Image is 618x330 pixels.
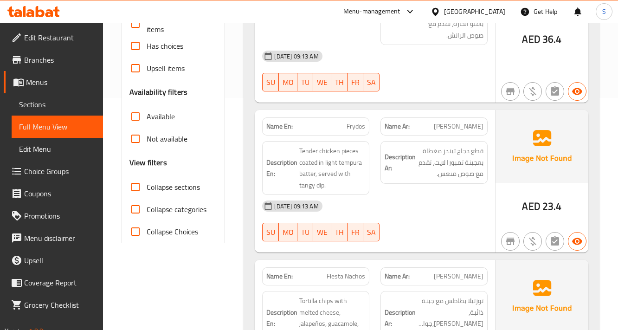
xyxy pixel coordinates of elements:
button: SU [262,73,279,91]
span: Menus [26,77,96,88]
button: SA [363,73,380,91]
span: S [602,6,606,17]
button: Available [568,232,586,251]
a: Grocery Checklist [4,294,103,316]
button: TH [331,73,348,91]
span: Edit Menu [19,143,96,155]
span: WE [317,76,328,89]
button: MO [279,223,297,241]
strong: Name En: [266,122,293,131]
button: FR [348,73,363,91]
div: [GEOGRAPHIC_DATA] [444,6,505,17]
span: Tender chicken pieces coated in light tempura batter, served with tangy dip. [299,145,365,191]
span: 36.4 [542,30,562,48]
span: SA [367,226,376,239]
span: Collapse Choices [147,226,198,237]
div: Menu-management [343,6,400,17]
span: Has choices [147,40,183,52]
a: Menus [4,71,103,93]
span: MO [283,226,294,239]
h3: View filters [129,157,167,168]
span: Choice Groups [24,166,96,177]
button: SU [262,223,279,241]
span: FR [351,76,360,89]
span: SU [266,76,275,89]
button: TU [297,73,313,91]
strong: Name Ar: [385,272,410,281]
strong: Description En: [266,307,297,330]
a: Coverage Report [4,272,103,294]
strong: Description En: [266,157,297,180]
a: Menu disclaimer [4,227,103,249]
a: Upsell [4,249,103,272]
span: Available [147,111,175,122]
button: WE [313,223,331,241]
strong: Name En: [266,272,293,281]
span: [DATE] 09:13 AM [270,202,322,211]
span: TU [301,76,309,89]
span: Upsell [24,255,96,266]
button: TH [331,223,348,241]
span: Upsell items [147,63,185,74]
button: WE [313,73,331,91]
button: Not has choices [546,232,564,251]
span: Grocery Checklist [24,299,96,311]
a: Coupons [4,182,103,205]
span: قطع دجاج تيندر مغطاة بعجينة تمبورا لايت، تقدم مع صوص منعش. [418,145,483,180]
button: Not has choices [546,82,564,101]
span: Frydos [347,122,365,131]
span: Full Menu View [19,121,96,132]
a: Sections [12,93,103,116]
strong: Description Ar: [385,151,416,174]
span: Branches [24,54,96,65]
span: Coverage Report [24,277,96,288]
span: MO [283,76,294,89]
strong: Name Ar: [385,122,410,131]
span: TH [335,226,344,239]
h3: Availability filters [129,87,187,97]
a: Edit Menu [12,138,103,160]
button: TU [297,223,313,241]
span: WE [317,226,328,239]
span: Branch specific items [147,13,210,35]
button: Available [568,82,586,101]
button: Not branch specific item [501,232,520,251]
span: Fiesta Nachos [327,272,365,281]
button: Purchased item [523,232,542,251]
span: Edit Restaurant [24,32,96,43]
span: Collapse categories [147,204,206,215]
span: FR [351,226,360,239]
button: MO [279,73,297,91]
span: TH [335,76,344,89]
span: Sections [19,99,96,110]
span: Collapse sections [147,181,200,193]
span: AED [522,30,540,48]
a: Full Menu View [12,116,103,138]
span: TU [301,226,309,239]
button: SA [363,223,380,241]
span: [PERSON_NAME] [434,122,483,131]
span: Menu disclaimer [24,233,96,244]
span: Promotions [24,210,96,221]
span: AED [522,197,540,215]
a: Promotions [4,205,103,227]
span: Coupons [24,188,96,199]
span: SA [367,76,376,89]
strong: Description Ar: [385,307,416,330]
a: Choice Groups [4,160,103,182]
img: Ae5nvW7+0k+MAAAAAElFTkSuQmCC [496,110,588,182]
a: Edit Restaurant [4,26,103,49]
button: FR [348,223,363,241]
span: [DATE] 09:13 AM [270,52,322,61]
a: Branches [4,49,103,71]
span: Not available [147,133,187,144]
span: [PERSON_NAME] [434,272,483,281]
span: SU [266,226,275,239]
span: 23.4 [542,197,562,215]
